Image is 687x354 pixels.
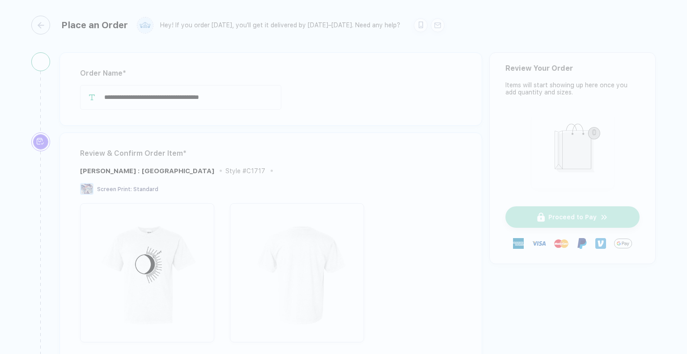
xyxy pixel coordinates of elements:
[505,81,640,96] div: Items will start showing up here once you add quantity and sizes.
[80,167,214,175] div: Karina Quinn : Penn State University Park
[80,183,93,195] img: Screen Print
[614,235,632,252] img: GPay
[85,208,210,333] img: 1695224385808qczsn_nt_front.png
[577,238,587,249] img: Paypal
[133,186,158,192] span: Standard
[554,236,568,251] img: master-card
[80,146,462,161] div: Review & Confirm Order Item
[505,64,640,73] div: Review Your Order
[234,208,360,333] img: 1695224385808loduc_nt_back.png
[80,66,462,81] div: Order Name
[137,17,153,33] img: user profile
[97,186,132,192] span: Screen Print :
[225,167,265,175] div: Style # C1717
[532,236,546,251] img: visa
[595,238,606,249] img: Venmo
[160,21,400,29] div: Hey! If you order [DATE], you'll get it delivered by [DATE]–[DATE]. Need any help?
[536,118,610,183] img: shopping_bag.png
[513,238,524,249] img: express
[61,20,128,30] div: Place an Order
